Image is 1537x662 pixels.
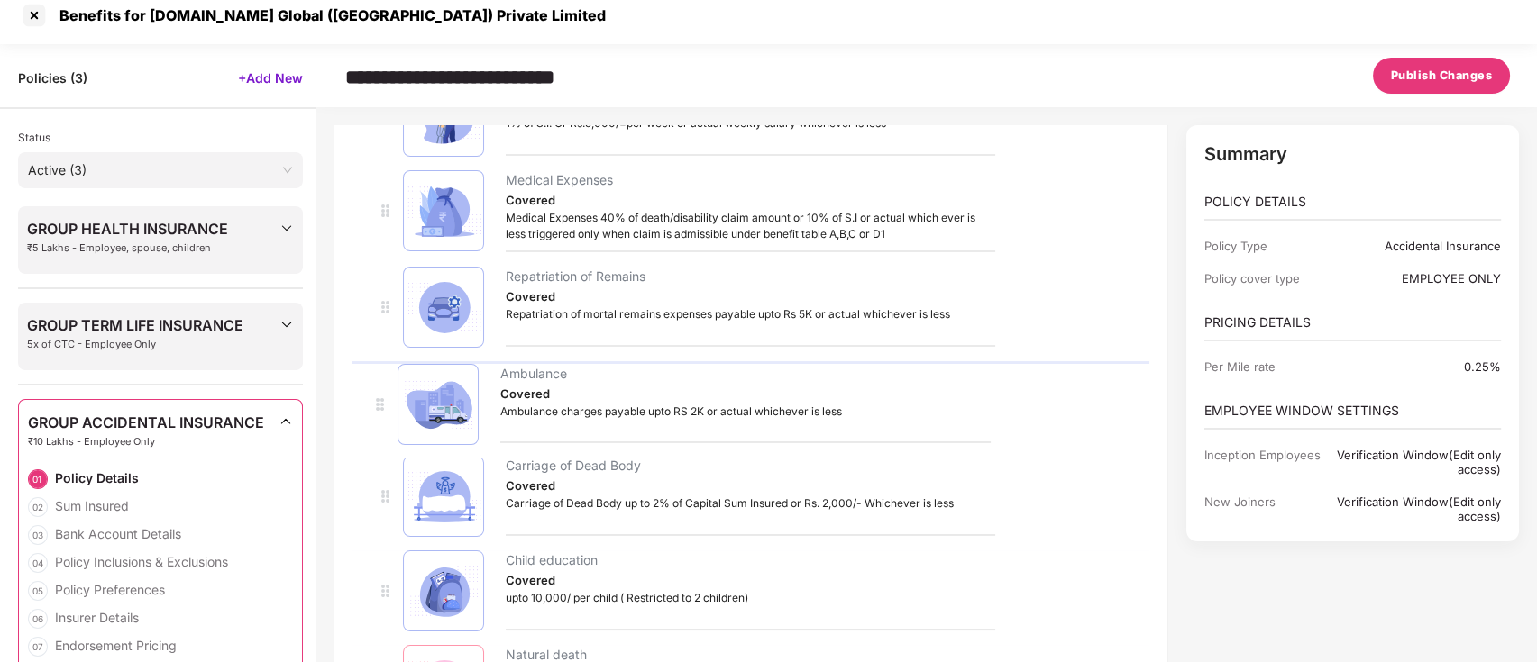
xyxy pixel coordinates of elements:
[27,317,243,333] span: GROUP TERM LIFE INSURANCE
[28,469,48,489] div: 01
[55,469,139,486] div: Policy Details
[28,581,48,601] div: 05
[28,553,48,573] div: 04
[18,69,87,86] span: Policies ( 3 )
[27,242,228,254] span: ₹5 Lakhs - Employee, spouse, children
[55,553,228,570] div: Policy Inclusions & Exclusions
[55,497,129,514] div: Sum Insured
[1204,143,1501,165] p: Summary
[1204,271,1328,286] div: Policy cover type
[55,581,165,598] div: Policy Preferences
[28,157,293,184] span: Active (3)
[1204,239,1328,253] div: Policy Type
[55,609,139,626] div: Insurer Details
[1328,359,1501,374] div: 0.25%
[28,637,48,657] div: 07
[1328,494,1501,523] div: Verification Window(Edit only access)
[1204,359,1328,374] div: Per Mile rate
[27,221,228,237] span: GROUP HEALTH INSURANCE
[28,497,48,517] div: 02
[279,317,294,331] img: svg+xml;base64,PHN2ZyBpZD0iRHJvcGRvd24tMzJ4MzIiIHhtbG5zPSJodHRwOi8vd3d3LnczLm9yZy8yMDAwL3N2ZyIgd2...
[18,131,50,144] span: Status
[1204,401,1501,421] p: EMPLOYEE WINDOW SETTINGS
[1328,271,1501,286] div: EMPLOYEE ONLY
[1204,494,1328,523] div: New Joiners
[49,6,606,24] div: Benefits for [DOMAIN_NAME] Global ([GEOGRAPHIC_DATA]) Private Limited
[28,609,48,629] div: 06
[279,221,294,235] img: svg+xml;base64,PHN2ZyBpZD0iRHJvcGRvd24tMzJ4MzIiIHhtbG5zPSJodHRwOi8vd3d3LnczLm9yZy8yMDAwL3N2ZyIgd2...
[28,525,48,545] div: 03
[279,414,293,429] img: svg+xml;base64,PHN2ZyBpZD0iRHJvcGRvd24tMzJ4MzIiIHhtbG5zPSJodHRwOi8vd3d3LnczLm9yZy8yMDAwL3N2ZyIgd2...
[1204,448,1328,476] div: Inception Employees
[1373,58,1511,94] button: Publish Changes
[28,414,264,431] span: GROUP ACCIDENTAL INSURANCE
[27,339,243,350] span: 5x of CTC - Employee Only
[1328,239,1501,253] div: Accidental Insurance
[55,525,181,542] div: Bank Account Details
[238,69,303,86] span: +Add New
[55,637,177,654] div: Endorsement Pricing
[1391,67,1493,85] span: Publish Changes
[28,436,264,448] span: ₹10 Lakhs - Employee Only
[1204,313,1501,332] p: PRICING DETAILS
[1328,448,1501,476] div: Verification Window(Edit only access)
[1204,192,1501,212] p: POLICY DETAILS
